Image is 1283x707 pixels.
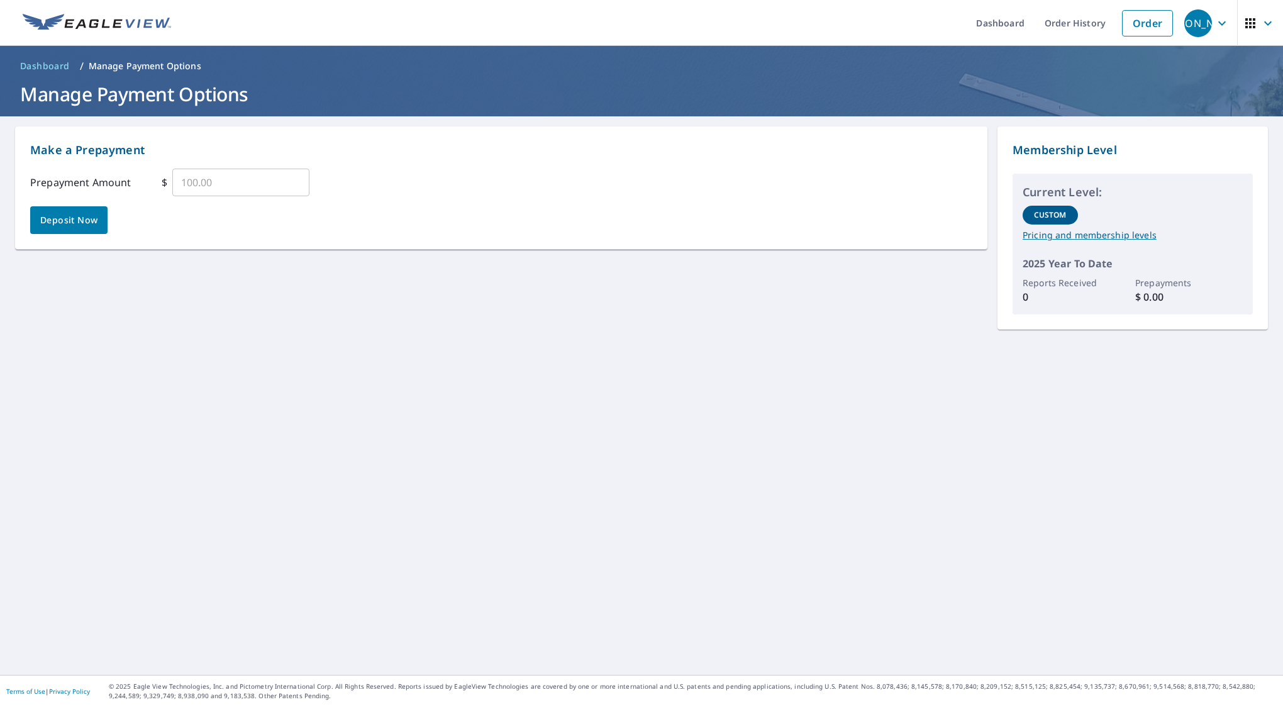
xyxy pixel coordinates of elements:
p: © 2025 Eagle View Technologies, Inc. and Pictometry International Corp. All Rights Reserved. Repo... [109,682,1277,701]
p: Current Level: [1023,184,1243,201]
p: Make a Prepayment [30,142,972,159]
p: 0 [1023,289,1130,304]
p: Manage Payment Options [89,60,201,72]
img: EV Logo [23,14,171,33]
p: Prepayments [1135,276,1243,289]
button: Deposit Now [30,206,108,234]
span: Deposit Now [40,213,97,228]
p: $ 0.00 [1135,289,1243,304]
li: / [80,58,84,74]
p: 2025 Year To Date [1023,256,1243,271]
a: Terms of Use [6,687,45,696]
p: Membership Level [1013,142,1253,159]
div: [PERSON_NAME] [1184,9,1212,37]
a: Order [1122,10,1173,36]
p: Custom [1034,209,1067,221]
p: | [6,688,90,695]
nav: breadcrumb [15,56,1268,76]
a: Privacy Policy [49,687,90,696]
p: $ [162,175,167,190]
h1: Manage Payment Options [15,81,1268,107]
span: Dashboard [20,60,70,72]
p: Reports Received [1023,276,1130,289]
p: Prepayment Amount [30,175,131,190]
a: Dashboard [15,56,75,76]
a: Pricing and membership levels [1023,230,1243,241]
input: 100.00 [172,165,309,200]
